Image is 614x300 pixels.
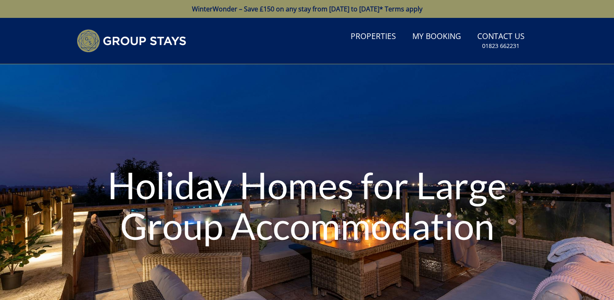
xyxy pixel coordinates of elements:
[409,28,464,46] a: My Booking
[474,28,528,54] a: Contact Us01823 662231
[77,29,186,52] img: Group Stays
[347,28,399,46] a: Properties
[92,148,522,262] h1: Holiday Homes for Large Group Accommodation
[482,42,519,50] small: 01823 662231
